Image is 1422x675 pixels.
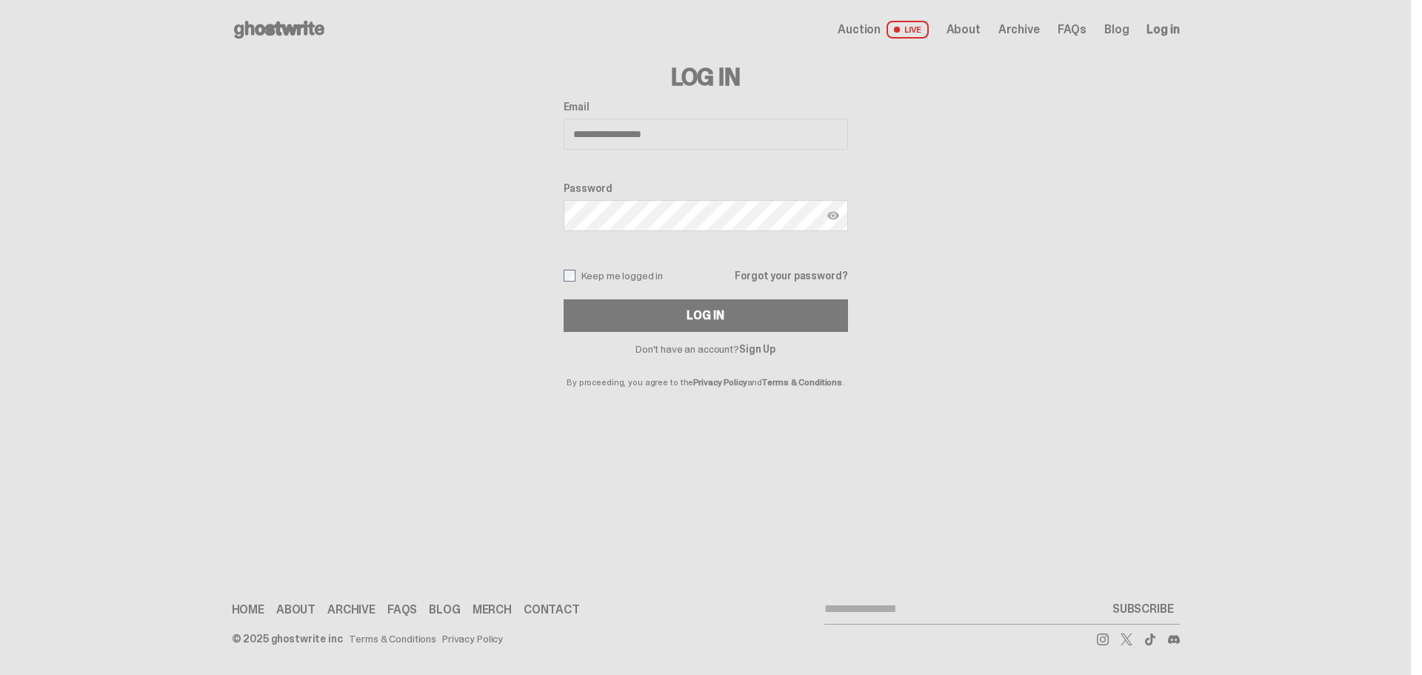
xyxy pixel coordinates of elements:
[276,604,316,616] a: About
[1104,24,1129,36] a: Blog
[887,21,929,39] span: LIVE
[564,270,664,282] label: Keep me logged in
[564,65,848,89] h3: Log In
[1058,24,1086,36] a: FAQs
[564,182,848,194] label: Password
[739,342,775,356] a: Sign Up
[762,376,842,388] a: Terms & Conditions
[693,376,747,388] a: Privacy Policy
[327,604,375,616] a: Archive
[232,634,343,644] div: © 2025 ghostwrite inc
[1146,24,1179,36] a: Log in
[947,24,981,36] a: About
[564,299,848,332] button: Log In
[473,604,512,616] a: Merch
[827,210,839,222] img: Show password
[232,604,264,616] a: Home
[1106,594,1180,624] button: SUBSCRIBE
[564,354,848,387] p: By proceeding, you agree to the and .
[838,21,928,39] a: Auction LIVE
[349,634,436,644] a: Terms & Conditions
[524,604,580,616] a: Contact
[387,604,417,616] a: FAQs
[564,270,575,282] input: Keep me logged in
[838,24,881,36] span: Auction
[564,344,848,354] p: Don't have an account?
[429,604,460,616] a: Blog
[998,24,1040,36] a: Archive
[687,310,724,322] div: Log In
[564,101,848,113] label: Email
[735,270,847,281] a: Forgot your password?
[442,634,503,644] a: Privacy Policy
